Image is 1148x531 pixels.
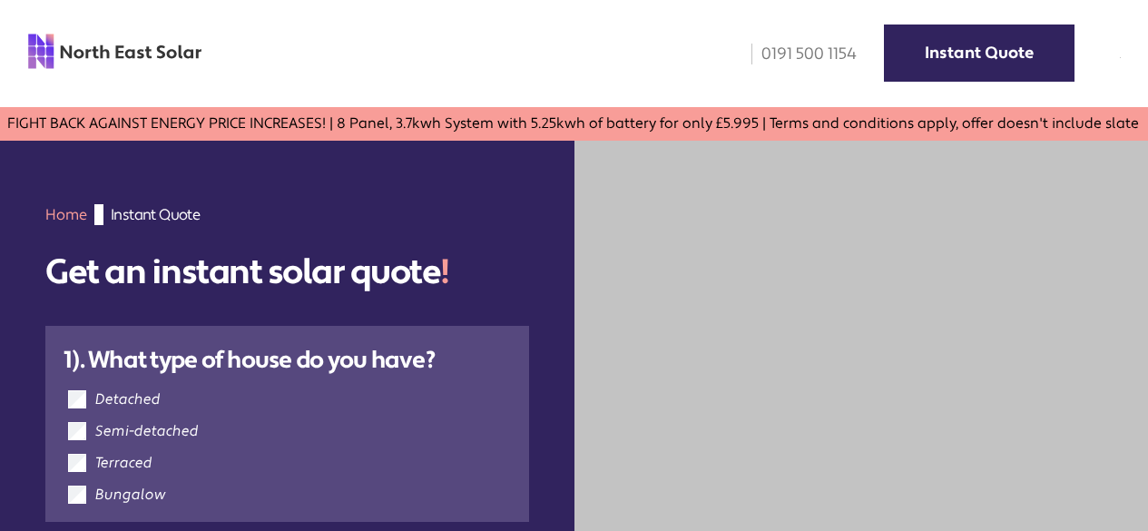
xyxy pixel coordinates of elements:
img: gif;base64,R0lGODdhAQABAPAAAMPDwwAAACwAAAAAAQABAAACAkQBADs= [94,204,103,225]
img: phone icon [751,44,752,64]
label: Bungalow [95,486,166,504]
a: Home [45,205,87,224]
img: menu icon [1120,57,1121,58]
strong: 1). What type of house do you have? [64,345,435,376]
h1: Get an instant solar quote [45,252,529,294]
label: Semi-detached [95,422,199,440]
span: ! [440,251,449,294]
img: north east solar logo [27,33,202,71]
a: 0191 500 1154 [739,44,857,64]
label: Terraced [95,454,152,472]
a: Instant Quote [884,25,1074,82]
label: Detached [95,390,161,408]
span: Instant Quote [111,204,200,225]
